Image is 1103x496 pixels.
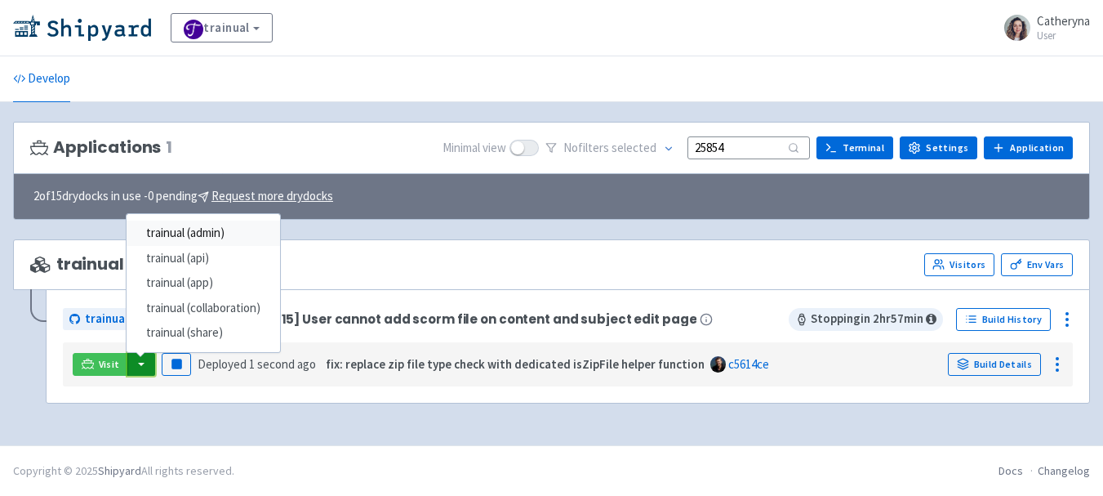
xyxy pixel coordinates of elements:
[1001,253,1073,276] a: Env Vars
[249,356,316,372] time: 1 second ago
[127,270,280,296] a: trainual (app)
[127,221,280,246] a: trainual (admin)
[73,353,128,376] a: Visit
[198,356,316,372] span: Deployed
[789,308,943,331] span: Stopping in 2 hr 57 min
[85,310,128,328] span: trainual
[728,356,769,372] a: c5614ce
[225,312,696,326] span: [GS3-3715] User cannot add scorm file on content and subject edit page
[900,136,977,159] a: Settings
[13,15,151,41] img: Shipyard logo
[998,463,1023,478] a: Docs
[127,246,280,271] a: trainual (api)
[63,308,148,330] a: trainual
[211,188,333,203] u: Request more drydocks
[924,253,994,276] a: Visitors
[687,136,810,159] input: Search...
[326,356,705,372] strong: fix: replace zip file type check with dedicated isZipFile helper function
[98,463,141,478] a: Shipyard
[1037,30,1090,41] small: User
[948,353,1041,376] a: Build Details
[956,308,1051,331] a: Build History
[162,353,191,376] button: Pause
[99,358,120,371] span: Visit
[443,139,506,158] span: Minimal view
[13,56,70,102] a: Develop
[171,13,273,42] a: trainual
[1038,463,1090,478] a: Changelog
[984,136,1073,159] a: Application
[166,138,172,157] span: 1
[127,296,280,321] a: trainual (collaboration)
[30,138,172,157] h3: Applications
[1037,13,1090,29] span: Catheryna
[13,462,234,480] div: Copyright © 2025 All rights reserved.
[563,139,656,158] span: No filter s
[30,255,124,274] span: trainual
[816,136,893,159] a: Terminal
[994,15,1090,41] a: Catheryna User
[612,140,656,155] span: selected
[33,187,333,206] span: 2 of 15 drydocks in use - 0 pending
[127,320,280,346] a: trainual (share)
